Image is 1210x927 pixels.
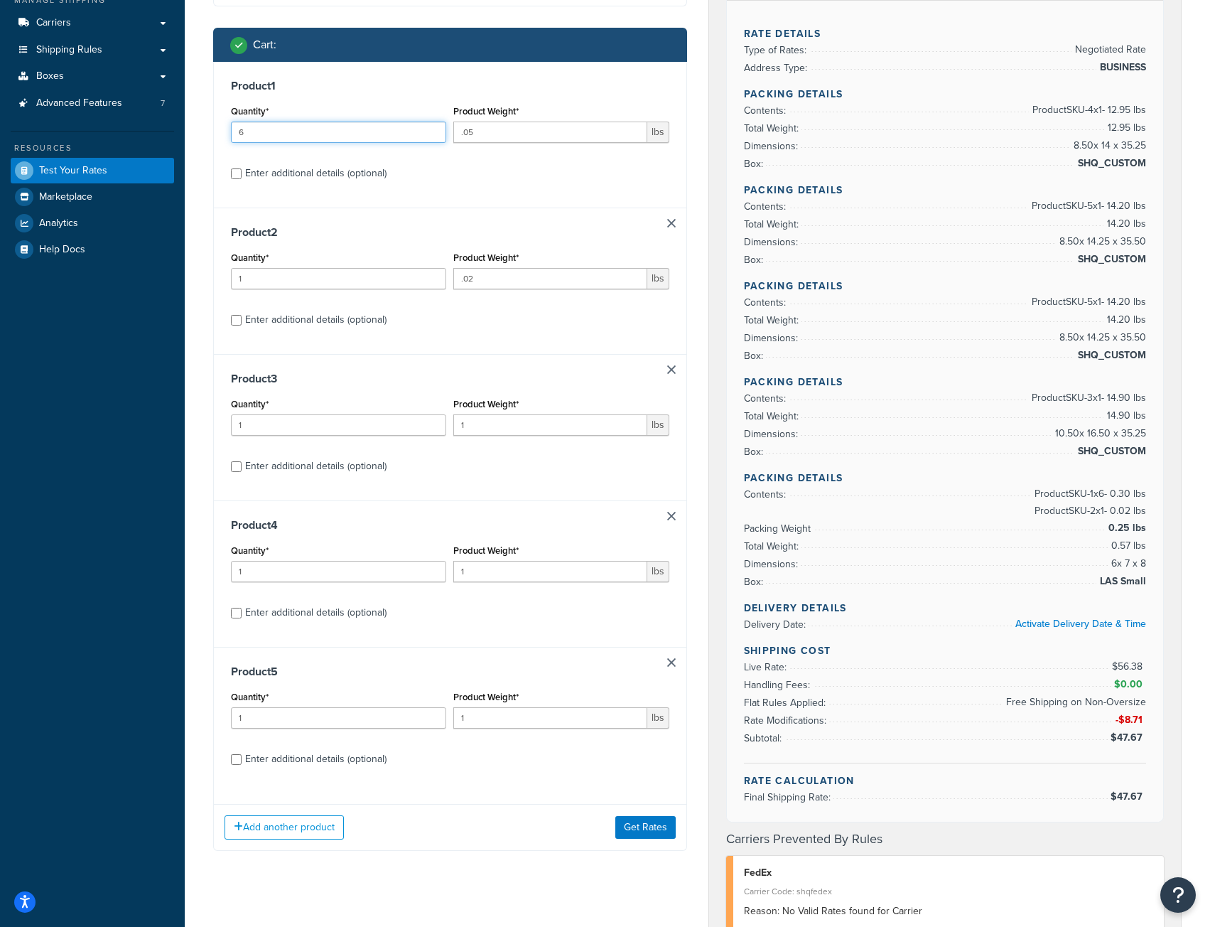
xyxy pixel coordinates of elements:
label: Quantity* [231,106,269,117]
label: Product Weight* [453,692,519,702]
span: Box: [744,156,767,171]
span: Product SKU-1 x 6 - 0.30 lbs Product SKU-2 x 1 - 0.02 lbs [1031,486,1146,520]
h4: Packing Details [744,87,1147,102]
input: 0 [231,561,446,582]
span: Total Weight: [744,409,802,424]
span: Product SKU-5 x 1 - 14.20 lbs [1028,294,1146,311]
a: Shipping Rules [11,37,174,63]
button: Get Rates [615,816,676,839]
label: Product Weight* [453,399,519,409]
span: Carriers [36,17,71,29]
span: Rate Modifications: [744,713,830,728]
span: Dimensions: [744,331,801,345]
span: Box: [744,574,767,589]
span: 8.50 x 14.25 x 35.50 [1056,329,1146,346]
span: SHQ_CUSTOM [1074,155,1146,172]
a: Remove Item [667,658,676,667]
span: 8.50 x 14 x 35.25 [1070,137,1146,154]
span: 0.57 lbs [1108,537,1146,554]
span: LAS Small [1096,573,1146,590]
a: Activate Delivery Date & Time [1015,616,1146,631]
li: Advanced Features [11,90,174,117]
span: lbs [647,707,669,729]
span: lbs [647,122,669,143]
span: BUSINESS [1096,59,1146,76]
div: Enter additional details (optional) [245,603,387,623]
button: Open Resource Center [1160,877,1196,913]
span: Final Shipping Rate: [744,790,834,805]
span: 14.90 lbs [1103,407,1146,424]
span: Product SKU-3 x 1 - 14.90 lbs [1028,390,1146,407]
label: Product Weight* [453,545,519,556]
h3: Product 5 [231,665,669,679]
span: Advanced Features [36,97,122,109]
span: Contents: [744,199,789,214]
div: No Valid Rates found for Carrier [744,901,1154,921]
a: Marketplace [11,184,174,210]
div: Resources [11,142,174,154]
div: Enter additional details (optional) [245,164,387,183]
span: Box: [744,252,767,267]
span: Reason: [744,904,779,918]
span: SHQ_CUSTOM [1074,347,1146,364]
label: Quantity* [231,399,269,409]
span: Dimensions: [744,557,801,572]
span: 6 x 7 x 8 [1108,555,1146,572]
span: Box: [744,444,767,459]
h2: Cart : [253,38,276,51]
span: Total Weight: [744,121,802,136]
span: 14.20 lbs [1103,215,1146,232]
span: Analytics [39,218,78,230]
input: Enter additional details (optional) [231,168,242,179]
span: Contents: [744,295,789,310]
span: Live Rate: [744,660,790,675]
a: Boxes [11,63,174,90]
h4: Carriers Prevented By Rules [726,830,1165,849]
div: Enter additional details (optional) [245,456,387,476]
input: 0 [231,268,446,289]
a: Analytics [11,210,174,236]
input: 0.00 [453,707,647,729]
span: 12.95 lbs [1104,119,1146,136]
span: SHQ_CUSTOM [1074,443,1146,460]
span: Dimensions: [744,235,801,250]
label: Quantity* [231,252,269,263]
button: Add another product [225,815,344,840]
span: Product SKU-5 x 1 - 14.20 lbs [1028,198,1146,215]
span: -$8.71 [1116,712,1146,727]
h4: Delivery Details [744,601,1147,616]
span: $0.00 [1114,677,1146,692]
span: Delivery Date: [744,617,809,632]
a: Remove Item [667,512,676,520]
span: Shipping Rules [36,44,102,56]
input: 0 [231,707,446,729]
div: Carrier Code: shqfedex [744,882,1154,901]
span: Box: [744,348,767,363]
span: Subtotal: [744,731,785,746]
span: $56.38 [1112,659,1146,674]
div: Enter additional details (optional) [245,310,387,330]
label: Product Weight* [453,252,519,263]
input: 0.00 [453,122,647,143]
a: Carriers [11,10,174,36]
input: Enter additional details (optional) [231,608,242,618]
h4: Packing Details [744,279,1147,294]
span: Negotiated Rate [1071,41,1146,58]
li: Test Your Rates [11,158,174,183]
span: 7 [161,97,165,109]
span: Free Shipping on Non-Oversize [1003,694,1146,711]
h4: Packing Details [744,375,1147,390]
span: lbs [647,268,669,289]
a: Help Docs [11,237,174,262]
span: Help Docs [39,244,85,256]
span: Boxes [36,70,64,82]
span: Total Weight: [744,313,802,328]
input: Enter additional details (optional) [231,461,242,472]
span: lbs [647,414,669,436]
input: 0.00 [453,268,647,289]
